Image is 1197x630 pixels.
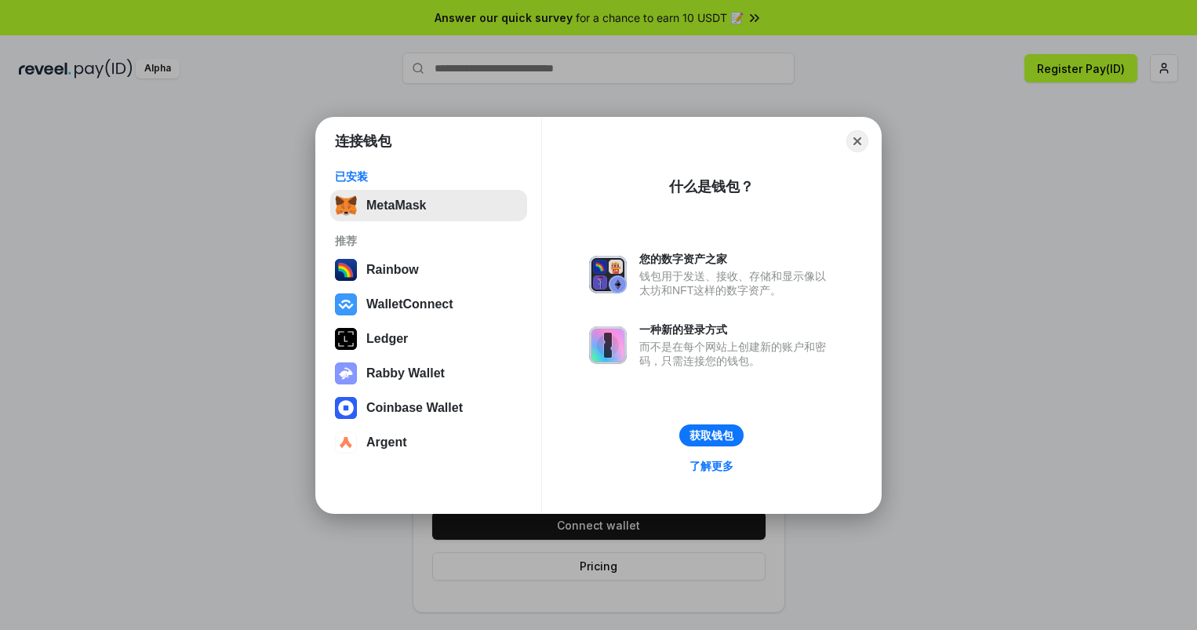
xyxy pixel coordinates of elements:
div: WalletConnect [366,297,453,311]
button: Rainbow [330,254,527,286]
div: 而不是在每个网站上创建新的账户和密码，只需连接您的钱包。 [639,340,834,368]
img: svg+xml,%3Csvg%20xmlns%3D%22http%3A%2F%2Fwww.w3.org%2F2000%2Fsvg%22%20fill%3D%22none%22%20viewBox... [335,362,357,384]
div: Rabby Wallet [366,366,445,381]
button: Argent [330,427,527,458]
button: Close [846,130,868,152]
div: MetaMask [366,198,426,213]
button: 获取钱包 [679,424,744,446]
img: svg+xml,%3Csvg%20width%3D%22120%22%20height%3D%22120%22%20viewBox%3D%220%200%20120%20120%22%20fil... [335,259,357,281]
div: 什么是钱包？ [669,177,754,196]
button: MetaMask [330,190,527,221]
button: WalletConnect [330,289,527,320]
button: Rabby Wallet [330,358,527,389]
div: 推荐 [335,234,522,248]
img: svg+xml,%3Csvg%20width%3D%2228%22%20height%3D%2228%22%20viewBox%3D%220%200%2028%2028%22%20fill%3D... [335,293,357,315]
div: 了解更多 [689,459,733,473]
div: Coinbase Wallet [366,401,463,415]
img: svg+xml,%3Csvg%20xmlns%3D%22http%3A%2F%2Fwww.w3.org%2F2000%2Fsvg%22%20fill%3D%22none%22%20viewBox... [589,326,627,364]
img: svg+xml,%3Csvg%20xmlns%3D%22http%3A%2F%2Fwww.w3.org%2F2000%2Fsvg%22%20width%3D%2228%22%20height%3... [335,328,357,350]
div: 您的数字资产之家 [639,252,834,266]
button: Coinbase Wallet [330,392,527,424]
div: Argent [366,435,407,450]
img: svg+xml,%3Csvg%20fill%3D%22none%22%20height%3D%2233%22%20viewBox%3D%220%200%2035%2033%22%20width%... [335,195,357,217]
button: Ledger [330,323,527,355]
img: svg+xml,%3Csvg%20xmlns%3D%22http%3A%2F%2Fwww.w3.org%2F2000%2Fsvg%22%20fill%3D%22none%22%20viewBox... [589,256,627,293]
img: svg+xml,%3Csvg%20width%3D%2228%22%20height%3D%2228%22%20viewBox%3D%220%200%2028%2028%22%20fill%3D... [335,397,357,419]
h1: 连接钱包 [335,132,391,151]
a: 了解更多 [680,456,743,476]
div: 已安装 [335,169,522,184]
div: Rainbow [366,263,419,277]
div: 一种新的登录方式 [639,322,834,337]
div: 获取钱包 [689,428,733,442]
img: svg+xml,%3Csvg%20width%3D%2228%22%20height%3D%2228%22%20viewBox%3D%220%200%2028%2028%22%20fill%3D... [335,432,357,453]
div: 钱包用于发送、接收、存储和显示像以太坊和NFT这样的数字资产。 [639,269,834,297]
div: Ledger [366,332,408,346]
